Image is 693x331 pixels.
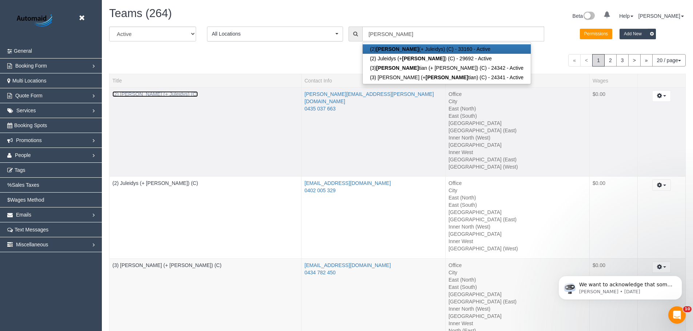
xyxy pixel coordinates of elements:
li: Inner West [449,238,586,245]
a: [EMAIL_ADDRESS][DOMAIN_NAME] [304,262,391,268]
a: 3 [616,54,629,66]
strong: [PERSON_NAME] [402,56,445,61]
button: Add New [620,29,656,39]
a: (3) [PERSON_NAME] (+ [PERSON_NAME]) (C) [112,262,222,268]
div: Tags [112,187,298,189]
li: [GEOGRAPHIC_DATA] [449,209,586,216]
div: Tags [112,269,298,271]
span: « [568,54,581,66]
th: Wages [590,74,638,87]
td: Title [109,87,302,177]
li: [GEOGRAPHIC_DATA] [449,141,586,149]
li: East (North) [449,276,586,283]
th: Contact Info [302,74,446,87]
input: Enter the first 3 letters of the name to search [362,27,544,41]
iframe: Intercom notifications message [547,261,693,311]
li: East (North) [449,105,586,112]
span: Teams (264) [109,7,172,20]
li: East (South) [449,112,586,120]
td: Location [446,177,590,259]
span: Wages Method [10,197,44,203]
li: Inner North (West) [449,305,586,312]
a: Beta [573,13,595,19]
li: City [449,269,586,276]
a: 2 [604,54,617,66]
span: Multi Locations [12,78,46,84]
a: 0402 005 329 [304,187,336,193]
li: [GEOGRAPHIC_DATA] (East) [449,127,586,134]
a: [EMAIL_ADDRESS][DOMAIN_NAME] [304,180,391,186]
span: Quote Form [15,93,43,98]
nav: Pagination navigation [568,54,686,66]
li: Office [449,179,586,187]
a: [PERSON_NAME][EMAIL_ADDRESS][PERSON_NAME][DOMAIN_NAME] [304,91,434,104]
td: Title [109,177,302,259]
span: 1 [592,54,605,66]
li: [GEOGRAPHIC_DATA] (East) [449,216,586,223]
span: Emails [16,212,31,218]
td: Wages [590,87,638,177]
span: Text Messages [15,227,48,233]
li: Office [449,262,586,269]
li: [GEOGRAPHIC_DATA] (West) [449,245,586,252]
a: [PERSON_NAME] [638,13,684,19]
div: Tags [112,98,298,100]
span: Sales Taxes [12,182,39,188]
a: > [628,54,641,66]
img: Automaid Logo [13,13,58,29]
li: [GEOGRAPHIC_DATA] [449,230,586,238]
li: East (South) [449,201,586,209]
a: 0434 782 450 [304,270,336,275]
th: Title [109,74,302,87]
strong: [PERSON_NAME] [376,65,419,71]
span: We want to acknowledge that some users may be experiencing lag or slower performance in our softw... [32,21,125,121]
a: (2) Juleidys (+ [PERSON_NAME]) (C) [112,180,198,186]
li: [GEOGRAPHIC_DATA] (West) [449,163,586,170]
li: East (North) [449,194,586,201]
a: (3) [PERSON_NAME] (+[PERSON_NAME]tian) (C) - 24341 - Active [363,73,531,82]
a: (2) [PERSON_NAME] (+ Juleidys) (C) [112,91,198,97]
span: Miscellaneous [16,242,48,247]
li: Inner West [449,320,586,327]
a: (2)[PERSON_NAME](+ Juleidys) (C) - 33160 - Active [363,44,531,54]
span: 10 [683,306,692,312]
button: 20 / page [652,54,686,66]
li: Inner West [449,149,586,156]
strong: [PERSON_NAME] [376,46,419,52]
li: [GEOGRAPHIC_DATA] [449,312,586,320]
li: City [449,98,586,105]
li: East (South) [449,283,586,291]
li: [GEOGRAPHIC_DATA] (East) [449,156,586,163]
li: [GEOGRAPHIC_DATA] [449,120,586,127]
td: Contact Info [302,177,446,259]
a: » [640,54,653,66]
a: (2) Juleidys (+[PERSON_NAME]) (C) - 29692 - Active [363,54,531,63]
td: Contact Info [302,87,446,177]
span: < [580,54,593,66]
p: Message from Ellie, sent 1d ago [32,28,126,35]
a: 0435 037 663 [304,106,336,112]
iframe: Intercom live chat [668,306,686,324]
span: Promotions [16,137,42,143]
li: [GEOGRAPHIC_DATA] (East) [449,298,586,305]
td: Location [446,87,590,177]
span: Booking Form [15,63,47,69]
button: All Locations [207,27,343,41]
strong: [PERSON_NAME] [426,74,468,80]
td: Wages [590,177,638,259]
span: All Locations [212,30,334,37]
button: Permissions [580,29,612,39]
li: Inner North (West) [449,134,586,141]
span: Tags [15,167,25,173]
li: City [449,187,586,194]
span: People [15,152,31,158]
li: [GEOGRAPHIC_DATA] [449,291,586,298]
span: Services [16,108,36,113]
a: Help [619,13,633,19]
span: Booking Spots [14,122,47,128]
a: (3)[PERSON_NAME]tian (+ [PERSON_NAME]) (C) - 24342 - Active [363,63,531,73]
li: Office [449,90,586,98]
